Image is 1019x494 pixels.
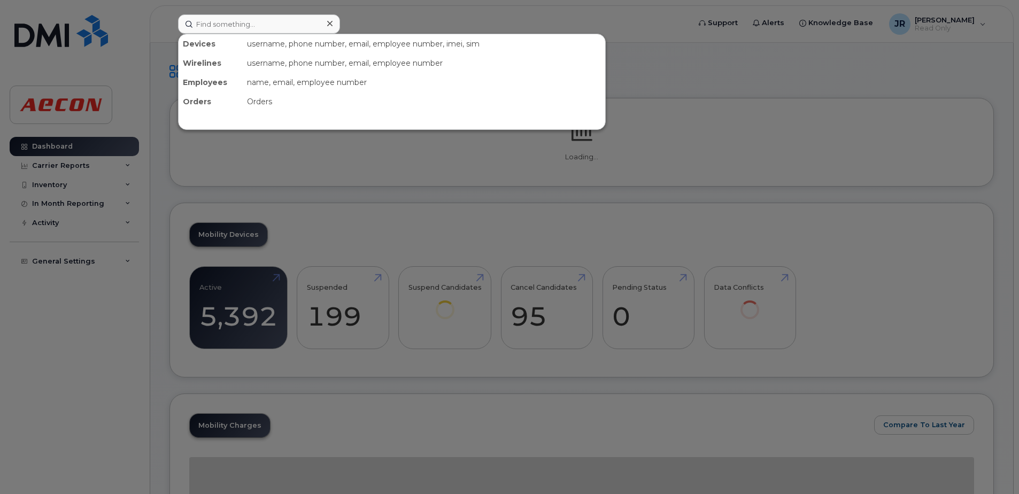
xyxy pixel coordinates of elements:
[243,53,605,73] div: username, phone number, email, employee number
[179,34,243,53] div: Devices
[243,92,605,111] div: Orders
[243,34,605,53] div: username, phone number, email, employee number, imei, sim
[179,73,243,92] div: Employees
[179,92,243,111] div: Orders
[179,53,243,73] div: Wirelines
[243,73,605,92] div: name, email, employee number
